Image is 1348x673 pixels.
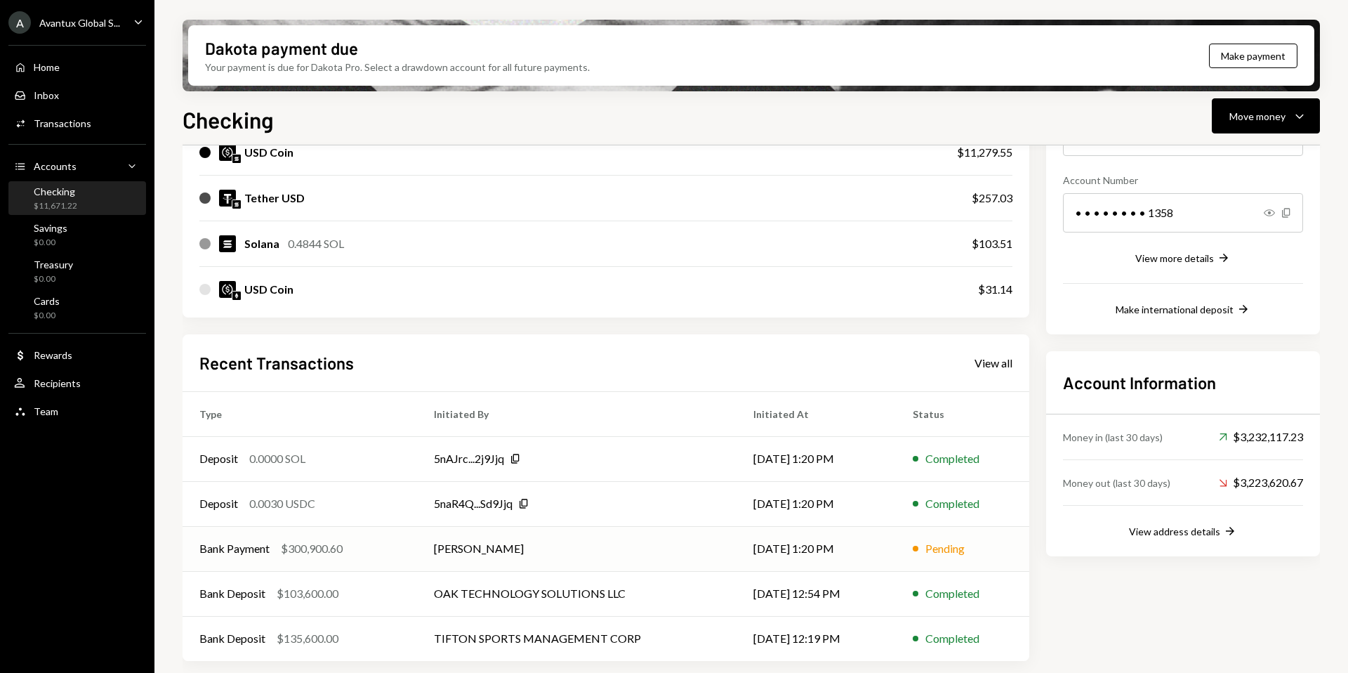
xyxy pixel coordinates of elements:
[8,370,146,396] a: Recipients
[232,155,241,163] img: solana-mainnet
[34,295,60,307] div: Cards
[199,540,270,557] div: Bank Payment
[978,281,1012,298] div: $31.14
[281,540,343,557] div: $300,900.60
[199,450,238,467] div: Deposit
[8,342,146,367] a: Rewards
[972,190,1012,207] div: $257.03
[736,526,897,571] td: [DATE] 1:20 PM
[277,630,338,647] div: $135,600.00
[34,405,58,417] div: Team
[417,391,736,436] th: Initiated By
[34,160,77,172] div: Accounts
[736,436,897,481] td: [DATE] 1:20 PM
[34,349,72,361] div: Rewards
[972,235,1012,252] div: $103.51
[434,450,504,467] div: 5nAJrc...2j9Jjq
[219,235,236,252] img: SOL
[249,450,305,467] div: 0.0000 SOL
[277,585,338,602] div: $103,600.00
[34,89,59,101] div: Inbox
[34,310,60,322] div: $0.00
[219,190,236,207] img: USDT
[199,630,265,647] div: Bank Deposit
[1212,98,1320,133] button: Move money
[244,190,305,207] div: Tether USD
[249,495,315,512] div: 0.0030 USDC
[1063,430,1163,445] div: Money in (last 30 days)
[8,82,146,107] a: Inbox
[736,391,897,436] th: Initiated At
[244,235,279,252] div: Solana
[434,495,513,512] div: 5naR4Q...Sd9Jjq
[244,281,293,298] div: USD Coin
[34,117,91,129] div: Transactions
[34,377,81,389] div: Recipients
[8,291,146,325] a: Cards$0.00
[736,571,897,616] td: [DATE] 12:54 PM
[183,391,417,436] th: Type
[1229,109,1286,124] div: Move money
[1219,429,1303,445] div: $3,232,117.23
[1116,303,1234,315] div: Make international deposit
[1116,302,1250,318] button: Make international deposit
[1063,193,1303,233] div: • • • • • • • • 1358
[1063,371,1303,394] h2: Account Information
[1135,251,1231,266] button: View more details
[8,398,146,424] a: Team
[1209,44,1297,68] button: Make payment
[736,616,897,661] td: [DATE] 12:19 PM
[205,60,590,74] div: Your payment is due for Dakota Pro. Select a drawdown account for all future payments.
[8,153,146,178] a: Accounts
[1135,252,1214,264] div: View more details
[34,61,60,73] div: Home
[34,185,77,197] div: Checking
[205,37,358,60] div: Dakota payment due
[199,585,265,602] div: Bank Deposit
[219,281,236,298] img: USDC
[925,540,965,557] div: Pending
[8,11,31,34] div: A
[288,235,344,252] div: 0.4844 SOL
[34,237,67,249] div: $0.00
[1063,173,1303,188] div: Account Number
[417,616,736,661] td: TIFTON SPORTS MANAGEMENT CORP
[1129,524,1237,540] button: View address details
[232,200,241,209] img: solana-mainnet
[34,222,67,234] div: Savings
[957,144,1012,161] div: $11,279.55
[183,105,274,133] h1: Checking
[925,630,979,647] div: Completed
[1219,474,1303,491] div: $3,223,620.67
[925,585,979,602] div: Completed
[8,110,146,136] a: Transactions
[417,571,736,616] td: OAK TECHNOLOGY SOLUTIONS LLC
[199,495,238,512] div: Deposit
[232,292,241,300] img: ethereum-mainnet
[896,391,1029,436] th: Status
[1129,525,1220,537] div: View address details
[1063,476,1170,490] div: Money out (last 30 days)
[34,200,77,212] div: $11,671.22
[8,54,146,79] a: Home
[417,526,736,571] td: [PERSON_NAME]
[219,144,236,161] img: USDC
[974,355,1012,370] a: View all
[34,273,73,285] div: $0.00
[34,259,73,270] div: Treasury
[244,144,293,161] div: USD Coin
[8,254,146,288] a: Treasury$0.00
[8,181,146,215] a: Checking$11,671.22
[199,351,354,374] h2: Recent Transactions
[736,481,897,526] td: [DATE] 1:20 PM
[974,356,1012,370] div: View all
[925,495,979,512] div: Completed
[8,218,146,251] a: Savings$0.00
[39,17,120,29] div: Avantux Global S...
[925,450,979,467] div: Completed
